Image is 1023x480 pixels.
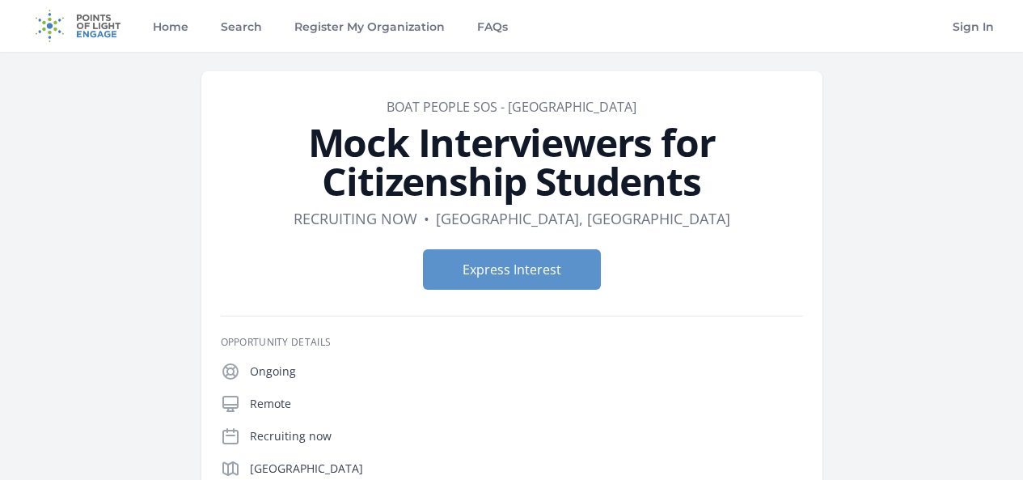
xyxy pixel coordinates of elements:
[424,207,429,230] div: •
[436,207,730,230] dd: [GEOGRAPHIC_DATA], [GEOGRAPHIC_DATA]
[250,363,803,380] p: Ongoing
[221,123,803,201] h1: Mock Interviewers for Citizenship Students
[387,98,636,116] a: Boat People SOS - [GEOGRAPHIC_DATA]
[294,207,417,230] dd: Recruiting now
[250,428,803,444] p: Recruiting now
[250,461,803,477] p: [GEOGRAPHIC_DATA]
[221,336,803,349] h3: Opportunity Details
[250,396,803,412] p: Remote
[423,249,601,290] button: Express Interest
